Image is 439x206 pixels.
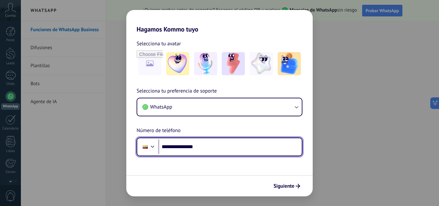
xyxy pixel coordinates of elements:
[150,104,172,110] span: WhatsApp
[194,52,217,75] img: -2.jpeg
[137,87,217,95] span: Selecciona tu preferencia de soporte
[222,52,245,75] img: -3.jpeg
[137,127,181,135] span: Número de teléfono
[250,52,273,75] img: -4.jpeg
[139,140,151,154] div: Colombia: + 57
[137,98,302,116] button: WhatsApp
[273,184,294,188] span: Siguiente
[166,52,189,75] img: -1.jpeg
[271,181,303,192] button: Siguiente
[278,52,301,75] img: -5.jpeg
[126,10,313,33] h2: Hagamos Kommo tuyo
[137,40,181,48] span: Selecciona tu avatar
